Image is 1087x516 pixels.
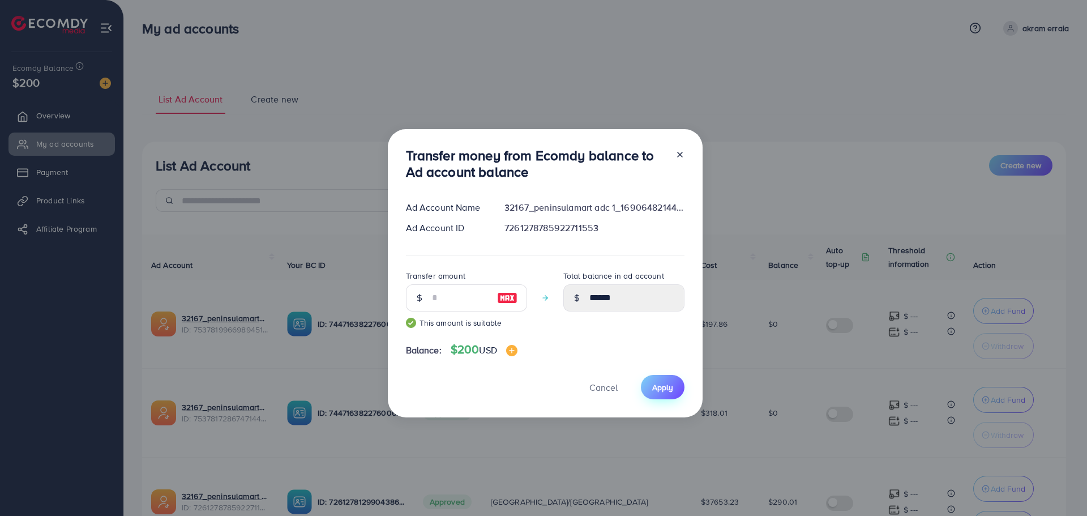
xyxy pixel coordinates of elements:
label: Total balance in ad account [563,270,664,282]
button: Apply [641,375,684,399]
span: Apply [652,382,673,393]
h4: $200 [451,343,517,357]
iframe: Chat [1039,465,1079,508]
span: USD [479,344,497,356]
div: Ad Account Name [397,201,496,214]
h3: Transfer money from Ecomdy balance to Ad account balance [406,147,666,180]
div: 7261278785922711553 [495,221,693,234]
img: image [497,291,517,305]
img: guide [406,318,416,328]
small: This amount is suitable [406,317,527,329]
label: Transfer amount [406,270,465,282]
div: 32167_peninsulamart adc 1_1690648214482 [495,201,693,214]
div: Ad Account ID [397,221,496,234]
span: Balance: [406,344,442,357]
img: image [506,345,517,356]
span: Cancel [589,381,618,394]
button: Cancel [575,375,632,399]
